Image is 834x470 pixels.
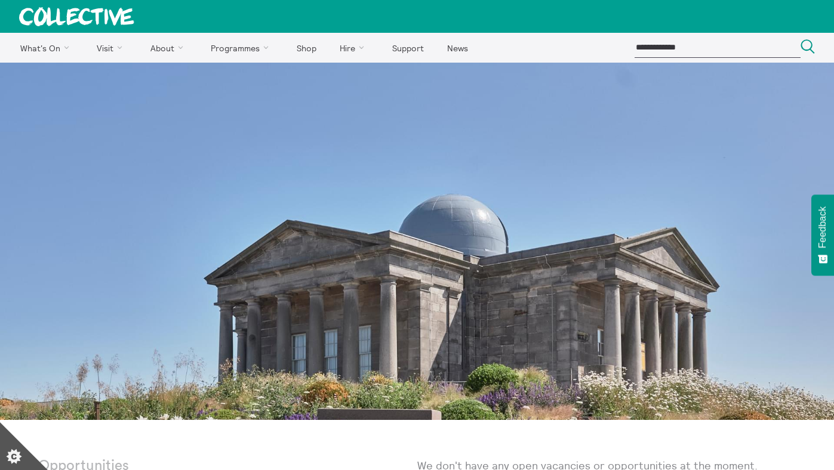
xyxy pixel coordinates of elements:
a: News [436,33,478,63]
a: Support [381,33,434,63]
a: Hire [330,33,380,63]
button: Feedback - Show survey [811,194,834,276]
a: What's On [10,33,84,63]
span: Feedback [817,206,828,248]
a: Shop [286,33,327,63]
a: Programmes [201,33,284,63]
a: About [140,33,198,63]
a: Visit [87,33,138,63]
